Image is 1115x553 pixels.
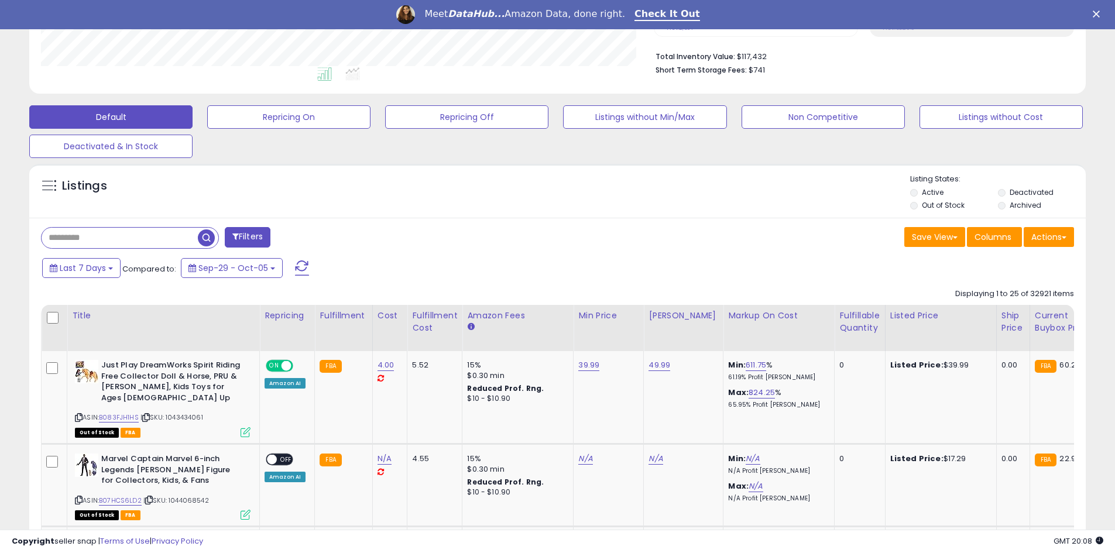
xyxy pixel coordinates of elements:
[75,454,98,477] img: 41PbR7Oo4FL._SL40_.jpg
[749,64,765,75] span: $741
[1001,360,1021,370] div: 0.00
[955,288,1074,300] div: Displaying 1 to 25 of 32921 items
[121,510,140,520] span: FBA
[412,360,453,370] div: 5.52
[975,231,1011,243] span: Columns
[265,378,306,389] div: Amazon AI
[467,360,564,370] div: 15%
[910,174,1086,185] p: Listing States:
[922,200,965,210] label: Out of Stock
[1035,310,1095,334] div: Current Buybox Price
[320,360,341,373] small: FBA
[1024,227,1074,247] button: Actions
[839,454,876,464] div: 0
[728,360,825,382] div: %
[1059,453,1080,464] span: 22.99
[649,310,718,322] div: [PERSON_NAME]
[378,359,394,371] a: 4.00
[890,359,944,370] b: Listed Price:
[728,467,825,475] p: N/A Profit [PERSON_NAME]
[839,360,876,370] div: 0
[152,535,203,547] a: Privacy Policy
[12,535,54,547] strong: Copyright
[1035,454,1056,466] small: FBA
[467,454,564,464] div: 15%
[29,135,193,158] button: Deactivated & In Stock
[75,360,98,383] img: 41Ed82cjT2L._SL40_.jpg
[72,310,255,322] div: Title
[467,464,564,475] div: $0.30 min
[742,105,905,129] button: Non Competitive
[1010,200,1041,210] label: Archived
[728,453,746,464] b: Min:
[378,453,392,465] a: N/A
[1035,360,1056,373] small: FBA
[320,310,367,322] div: Fulfillment
[728,387,749,398] b: Max:
[267,361,282,371] span: ON
[467,477,544,487] b: Reduced Prof. Rng.
[967,227,1022,247] button: Columns
[1001,310,1025,334] div: Ship Price
[320,454,341,466] small: FBA
[467,370,564,381] div: $0.30 min
[728,494,825,503] p: N/A Profit [PERSON_NAME]
[412,310,457,334] div: Fulfillment Cost
[75,428,119,438] span: All listings that are currently out of stock and unavailable for purchase on Amazon
[467,322,474,332] small: Amazon Fees.
[728,310,829,322] div: Markup on Cost
[728,401,825,409] p: 65.95% Profit [PERSON_NAME]
[1010,187,1054,197] label: Deactivated
[656,51,735,61] b: Total Inventory Value:
[746,359,766,371] a: 611.75
[225,227,270,248] button: Filters
[424,8,625,20] div: Meet Amazon Data, done right.
[839,310,880,334] div: Fulfillable Quantity
[467,310,568,322] div: Amazon Fees
[890,454,987,464] div: $17.29
[291,361,310,371] span: OFF
[578,310,639,322] div: Min Price
[1001,454,1021,464] div: 0.00
[728,387,825,409] div: %
[101,360,243,406] b: Just Play DreamWorks Spirit Riding Free Collector Doll & Horse, PRU & [PERSON_NAME], Kids Toys fo...
[1093,11,1104,18] div: Close
[265,310,310,322] div: Repricing
[99,413,139,423] a: B083FJH1HS
[181,258,283,278] button: Sep-29 - Oct-05
[467,487,564,497] div: $10 - $10.90
[467,383,544,393] b: Reduced Prof. Rng.
[378,310,403,322] div: Cost
[143,496,209,505] span: | SKU: 1044068542
[198,262,268,274] span: Sep-29 - Oct-05
[29,105,193,129] button: Default
[728,373,825,382] p: 61.19% Profit [PERSON_NAME]
[578,359,599,371] a: 39.99
[42,258,121,278] button: Last 7 Days
[62,178,107,194] h5: Listings
[265,472,306,482] div: Amazon AI
[412,454,453,464] div: 4.55
[578,453,592,465] a: N/A
[656,65,747,75] b: Short Term Storage Fees:
[1054,535,1103,547] span: 2025-10-13 20:08 GMT
[1059,359,1080,370] span: 60.27
[75,510,119,520] span: All listings that are currently out of stock and unavailable for purchase on Amazon
[207,105,370,129] button: Repricing On
[277,455,296,465] span: OFF
[101,454,243,489] b: Marvel Captain Marvel 6-inch Legends [PERSON_NAME] Figure for Collectors, Kids, & Fans
[122,263,176,274] span: Compared to:
[749,480,763,492] a: N/A
[60,262,106,274] span: Last 7 Days
[723,305,835,351] th: The percentage added to the cost of goods (COGS) that forms the calculator for Min & Max prices.
[448,8,505,19] i: DataHub...
[12,536,203,547] div: seller snap | |
[890,310,992,322] div: Listed Price
[920,105,1083,129] button: Listings without Cost
[396,5,415,24] img: Profile image for Georgie
[140,413,203,422] span: | SKU: 1043434061
[656,49,1065,63] li: $117,432
[385,105,548,129] button: Repricing Off
[904,227,965,247] button: Save View
[75,360,251,436] div: ASIN:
